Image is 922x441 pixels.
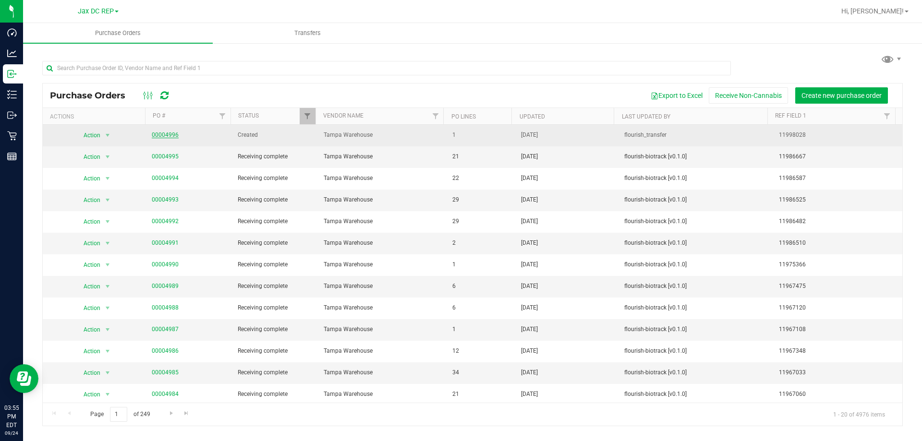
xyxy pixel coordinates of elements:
span: flourish-biotrack [v0.1.0] [624,346,767,356]
span: Receiving complete [238,303,312,312]
a: Last Updated By [622,113,670,120]
span: select [101,193,113,207]
span: Action [75,237,101,250]
span: Receiving complete [238,174,312,183]
span: Jax DC REP [78,7,114,15]
span: select [101,366,113,380]
span: select [101,258,113,272]
span: 11986510 [779,238,897,248]
a: Filter [214,108,230,124]
p: 09/24 [4,429,19,437]
span: flourish_transfer [624,131,767,140]
span: select [101,345,113,358]
span: Action [75,323,101,336]
span: select [101,280,113,293]
span: 21 [452,152,510,161]
span: 11998028 [779,131,897,140]
a: Vendor Name [323,112,364,119]
p: 03:55 PM EDT [4,404,19,429]
iframe: Resource center [10,364,38,393]
span: Tampa Warehouse [324,238,441,248]
span: flourish-biotrack [v0.1.0] [624,195,767,204]
span: 11975366 [779,260,897,269]
inline-svg: Dashboard [7,28,17,37]
span: [DATE] [521,346,538,356]
a: 00004993 [152,196,179,203]
a: Ref Field 1 [775,112,806,119]
button: Receive Non-Cannabis [709,87,788,104]
span: [DATE] [521,303,538,312]
inline-svg: Inventory [7,90,17,99]
inline-svg: Inbound [7,69,17,79]
button: Export to Excel [644,87,709,104]
span: 1 [452,325,510,334]
input: 1 [110,407,127,422]
span: 11967475 [779,282,897,291]
span: Tampa Warehouse [324,152,441,161]
span: 12 [452,346,510,356]
a: 00004988 [152,304,179,311]
span: flourish-biotrack [v0.1.0] [624,303,767,312]
span: 11967108 [779,325,897,334]
a: Go to the last page [180,407,194,420]
a: Filter [427,108,443,124]
span: 1 [452,260,510,269]
a: 00004989 [152,283,179,289]
span: Receiving complete [238,368,312,377]
span: 11967033 [779,368,897,377]
span: Created [238,131,312,140]
span: Receiving complete [238,217,312,226]
span: [DATE] [521,195,538,204]
span: 1 - 20 of 4976 items [825,407,893,421]
span: flourish-biotrack [v0.1.0] [624,174,767,183]
span: select [101,129,113,142]
a: Transfers [213,23,402,43]
span: flourish-biotrack [v0.1.0] [624,325,767,334]
span: Receiving complete [238,260,312,269]
a: Go to the next page [164,407,178,420]
a: Status [238,112,259,119]
a: 00004992 [152,218,179,225]
a: 00004985 [152,369,179,376]
span: 11986667 [779,152,897,161]
span: select [101,388,113,401]
span: select [101,172,113,185]
span: 11967060 [779,390,897,399]
input: Search Purchase Order ID, Vendor Name and Ref Field 1 [42,61,731,75]
span: [DATE] [521,325,538,334]
span: Receiving complete [238,346,312,356]
span: Transfers [281,29,334,37]
inline-svg: Reports [7,152,17,161]
span: [DATE] [521,368,538,377]
a: PO Lines [451,113,476,120]
span: 11986587 [779,174,897,183]
span: 11967120 [779,303,897,312]
span: Action [75,215,101,228]
span: Tampa Warehouse [324,174,441,183]
span: 2 [452,238,510,248]
span: flourish-biotrack [v0.1.0] [624,260,767,269]
span: Action [75,150,101,164]
a: Purchase Orders [23,23,213,43]
span: select [101,215,113,228]
a: Filter [879,108,895,124]
span: 1 [452,131,510,140]
span: Tampa Warehouse [324,282,441,291]
span: 11986525 [779,195,897,204]
a: 00004996 [152,131,179,138]
span: Action [75,280,101,293]
span: flourish-biotrack [v0.1.0] [624,152,767,161]
span: Tampa Warehouse [324,260,441,269]
span: 11986482 [779,217,897,226]
span: 6 [452,282,510,291]
span: Tampa Warehouse [324,368,441,377]
span: flourish-biotrack [v0.1.0] [624,217,767,226]
a: Filter [300,108,315,124]
span: [DATE] [521,260,538,269]
span: Receiving complete [238,238,312,248]
span: Create new purchase order [801,92,882,99]
span: [DATE] [521,217,538,226]
span: Tampa Warehouse [324,325,441,334]
span: Tampa Warehouse [324,217,441,226]
a: Updated [520,113,545,120]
